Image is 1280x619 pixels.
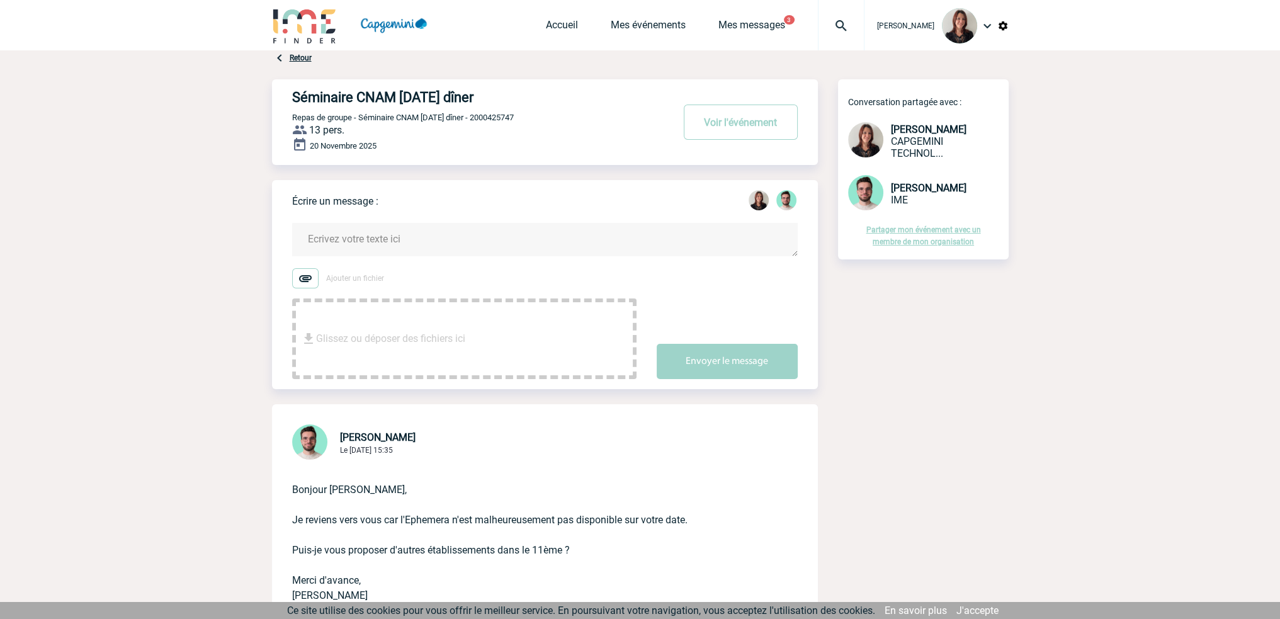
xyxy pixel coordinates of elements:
span: 20 Novembre 2025 [310,141,377,150]
span: [PERSON_NAME] [891,123,966,135]
img: file_download.svg [301,331,316,346]
div: Benjamin ROLAND [776,190,796,213]
button: Voir l'événement [684,105,798,140]
img: 121547-2.png [292,424,327,460]
a: Partager mon événement avec un membre de mon organisation [866,225,981,246]
a: Retour [290,54,312,62]
a: Accueil [546,19,578,37]
a: Mes messages [718,19,785,37]
span: CAPGEMINI TECHNOLOGY SERVICES [891,135,943,159]
img: IME-Finder [272,8,337,43]
a: Mes événements [611,19,686,37]
span: [PERSON_NAME] [877,21,934,30]
span: [PERSON_NAME] [340,431,416,443]
span: Glissez ou déposer des fichiers ici [316,307,465,370]
img: 102169-1.jpg [942,8,977,43]
p: Bonjour [PERSON_NAME], Je reviens vers vous car l'Ephemera n'est malheureusement pas disponible s... [292,462,762,603]
h4: Séminaire CNAM [DATE] dîner [292,89,635,105]
p: Écrire un message : [292,195,378,207]
span: Ajouter un fichier [326,274,384,283]
span: Le [DATE] 15:35 [340,446,393,455]
img: 121547-2.png [848,175,883,210]
p: Conversation partagée avec : [848,97,1009,107]
span: Ce site utilise des cookies pour vous offrir le meilleur service. En poursuivant votre navigation... [287,605,875,616]
span: 13 pers. [309,124,344,136]
span: IME [891,194,908,206]
a: En savoir plus [885,605,947,616]
img: 102169-1.jpg [848,122,883,157]
span: Repas de groupe - Séminaire CNAM [DATE] dîner - 2000425747 [292,113,514,122]
img: 102169-1.jpg [749,190,769,210]
div: Roxane MAZET [749,190,769,213]
button: 3 [784,15,795,25]
img: 121547-2.png [776,190,796,210]
button: Envoyer le message [657,344,798,379]
a: J'accepte [956,605,999,616]
span: [PERSON_NAME] [891,182,966,194]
